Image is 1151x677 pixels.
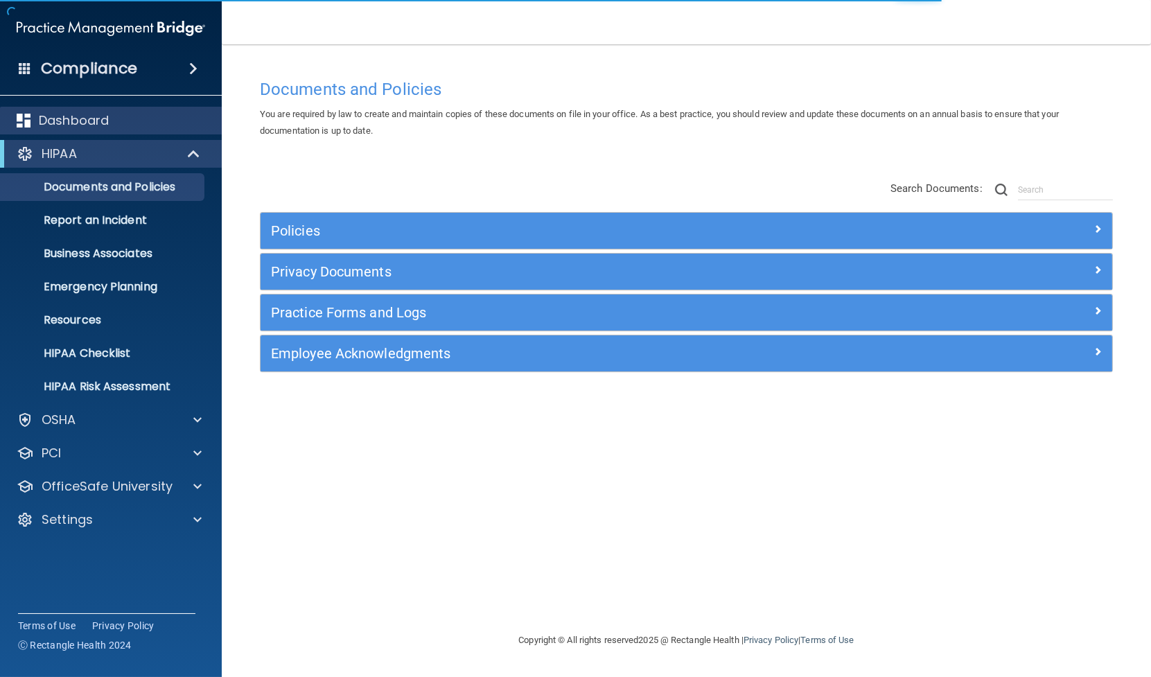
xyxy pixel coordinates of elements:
h5: Practice Forms and Logs [271,305,889,320]
a: Terms of Use [18,619,76,633]
a: OfficeSafe University [17,478,202,495]
a: Privacy Documents [271,261,1102,283]
h5: Employee Acknowledgments [271,346,889,361]
a: Dashboard [17,112,202,129]
span: Ⓒ Rectangle Health 2024 [18,638,132,652]
img: PMB logo [17,15,205,42]
p: Settings [42,511,93,528]
p: Business Associates [9,247,198,261]
div: Copyright © All rights reserved 2025 @ Rectangle Health | | [434,618,940,662]
span: Search Documents: [890,182,983,195]
p: HIPAA Risk Assessment [9,380,198,394]
a: Employee Acknowledgments [271,342,1102,364]
p: Resources [9,313,198,327]
a: Settings [17,511,202,528]
input: Search [1018,179,1113,200]
p: OSHA [42,412,76,428]
p: PCI [42,445,61,461]
span: You are required by law to create and maintain copies of these documents on file in your office. ... [260,109,1059,136]
p: Dashboard [39,112,109,129]
img: dashboard.aa5b2476.svg [17,114,30,128]
p: HIPAA Checklist [9,346,198,360]
a: Policies [271,220,1102,242]
a: Practice Forms and Logs [271,301,1102,324]
p: Emergency Planning [9,280,198,294]
h5: Privacy Documents [271,264,889,279]
a: Terms of Use [800,635,854,645]
h5: Policies [271,223,889,238]
p: HIPAA [42,146,77,162]
p: Report an Incident [9,213,198,227]
a: Privacy Policy [92,619,155,633]
p: OfficeSafe University [42,478,173,495]
h4: Compliance [41,59,137,78]
h4: Documents and Policies [260,80,1113,98]
a: HIPAA [17,146,201,162]
p: Documents and Policies [9,180,198,194]
a: PCI [17,445,202,461]
img: ic-search.3b580494.png [995,184,1008,196]
a: OSHA [17,412,202,428]
a: Privacy Policy [744,635,798,645]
